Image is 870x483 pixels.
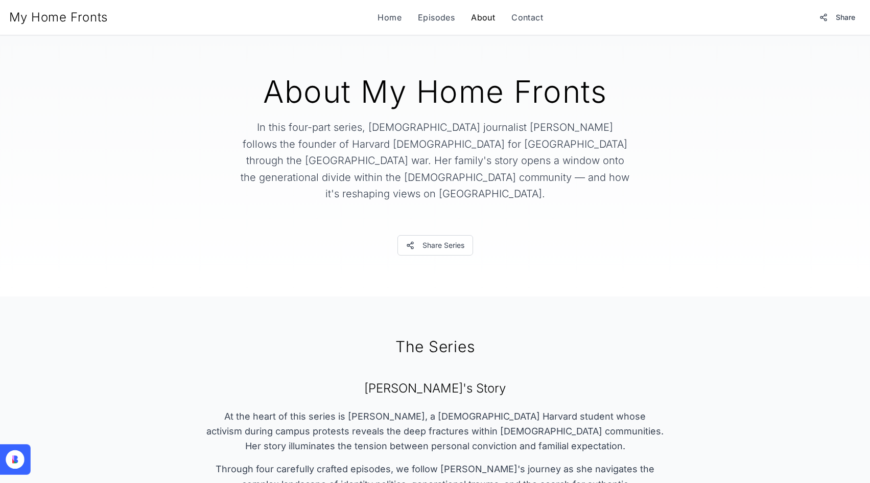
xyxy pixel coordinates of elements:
[471,11,495,24] a: About
[206,380,664,397] h3: [PERSON_NAME]'s Story
[378,11,402,24] a: Home
[418,11,455,24] a: Episodes
[141,337,730,356] h2: The Series
[206,409,664,454] p: At the heart of this series is [PERSON_NAME], a [DEMOGRAPHIC_DATA] Harvard student whose activism...
[206,76,664,107] h1: About My Home Fronts
[836,12,855,22] span: Share
[397,235,473,256] button: Share Series
[239,119,631,202] p: In this four-part series, [DEMOGRAPHIC_DATA] journalist [PERSON_NAME] follows the founder of Harv...
[9,9,108,26] a: My Home Fronts
[511,11,543,24] a: Contact
[813,8,861,27] button: Share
